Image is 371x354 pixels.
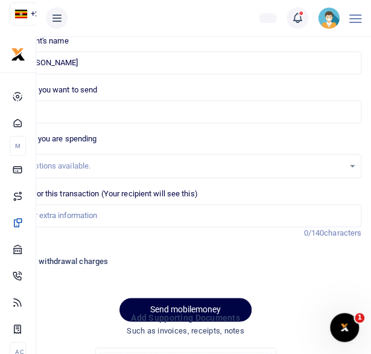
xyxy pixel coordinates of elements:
[10,188,198,200] label: Memo for this transaction (Your recipient will see this)
[324,228,361,237] span: characters
[10,84,97,96] label: Amount you want to send
[355,313,364,323] span: 1
[10,311,361,324] h4: Add supporting Documents
[10,35,69,47] label: Recipient's name
[304,228,325,237] span: 0/140
[10,324,361,338] h4: Such as invoices, receipts, notes
[330,313,359,342] iframe: Intercom live chat
[11,257,362,266] h6: Include withdrawal charges
[10,51,361,74] input: MTN & Airtel numbers are validated
[10,100,361,123] input: UGX
[119,298,252,321] button: Send mobilemoney
[19,160,344,172] div: No options available.
[254,13,282,23] li: Wallet ballance
[318,7,340,29] img: profile-user
[11,48,25,62] img: logo-small
[10,136,26,156] li: M
[11,50,25,59] a: logo-small logo-large logo-large
[10,204,361,227] input: Enter extra information
[10,133,97,145] label: Reason you are spending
